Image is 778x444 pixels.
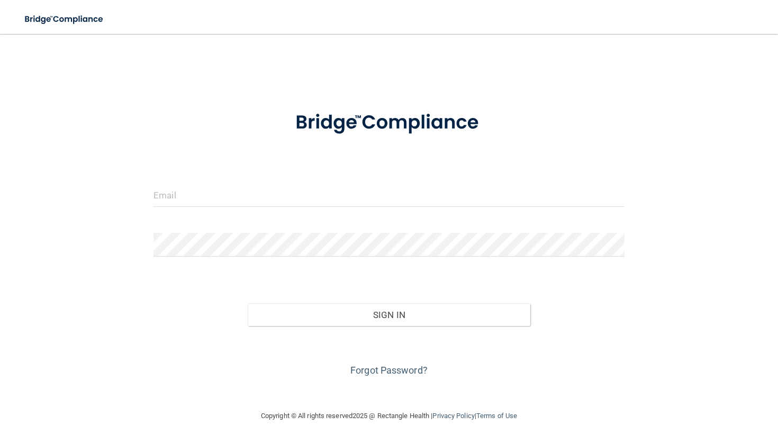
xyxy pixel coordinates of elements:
[196,399,582,433] div: Copyright © All rights reserved 2025 @ Rectangle Health | |
[275,97,503,148] img: bridge_compliance_login_screen.278c3ca4.svg
[153,183,625,207] input: Email
[16,8,113,30] img: bridge_compliance_login_screen.278c3ca4.svg
[476,412,517,420] a: Terms of Use
[432,412,474,420] a: Privacy Policy
[248,303,530,327] button: Sign In
[350,365,428,376] a: Forgot Password?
